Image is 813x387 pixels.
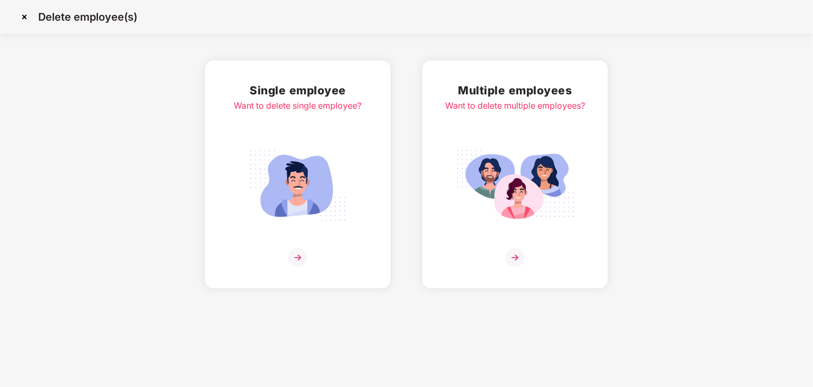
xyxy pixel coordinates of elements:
[234,82,362,99] h2: Single employee
[38,11,137,23] p: Delete employee(s)
[234,99,362,112] div: Want to delete single employee?
[506,248,525,267] img: svg+xml;base64,PHN2ZyB4bWxucz0iaHR0cDovL3d3dy53My5vcmcvMjAwMC9zdmciIHdpZHRoPSIzNiIgaGVpZ2h0PSIzNi...
[445,82,585,99] h2: Multiple employees
[288,248,307,267] img: svg+xml;base64,PHN2ZyB4bWxucz0iaHR0cDovL3d3dy53My5vcmcvMjAwMC9zdmciIHdpZHRoPSIzNiIgaGVpZ2h0PSIzNi...
[238,144,357,227] img: svg+xml;base64,PHN2ZyB4bWxucz0iaHR0cDovL3d3dy53My5vcmcvMjAwMC9zdmciIGlkPSJTaW5nbGVfZW1wbG95ZWUiIH...
[456,144,575,227] img: svg+xml;base64,PHN2ZyB4bWxucz0iaHR0cDovL3d3dy53My5vcmcvMjAwMC9zdmciIGlkPSJNdWx0aXBsZV9lbXBsb3llZS...
[445,99,585,112] div: Want to delete multiple employees?
[16,8,33,25] img: svg+xml;base64,PHN2ZyBpZD0iQ3Jvc3MtMzJ4MzIiIHhtbG5zPSJodHRwOi8vd3d3LnczLm9yZy8yMDAwL3N2ZyIgd2lkdG...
